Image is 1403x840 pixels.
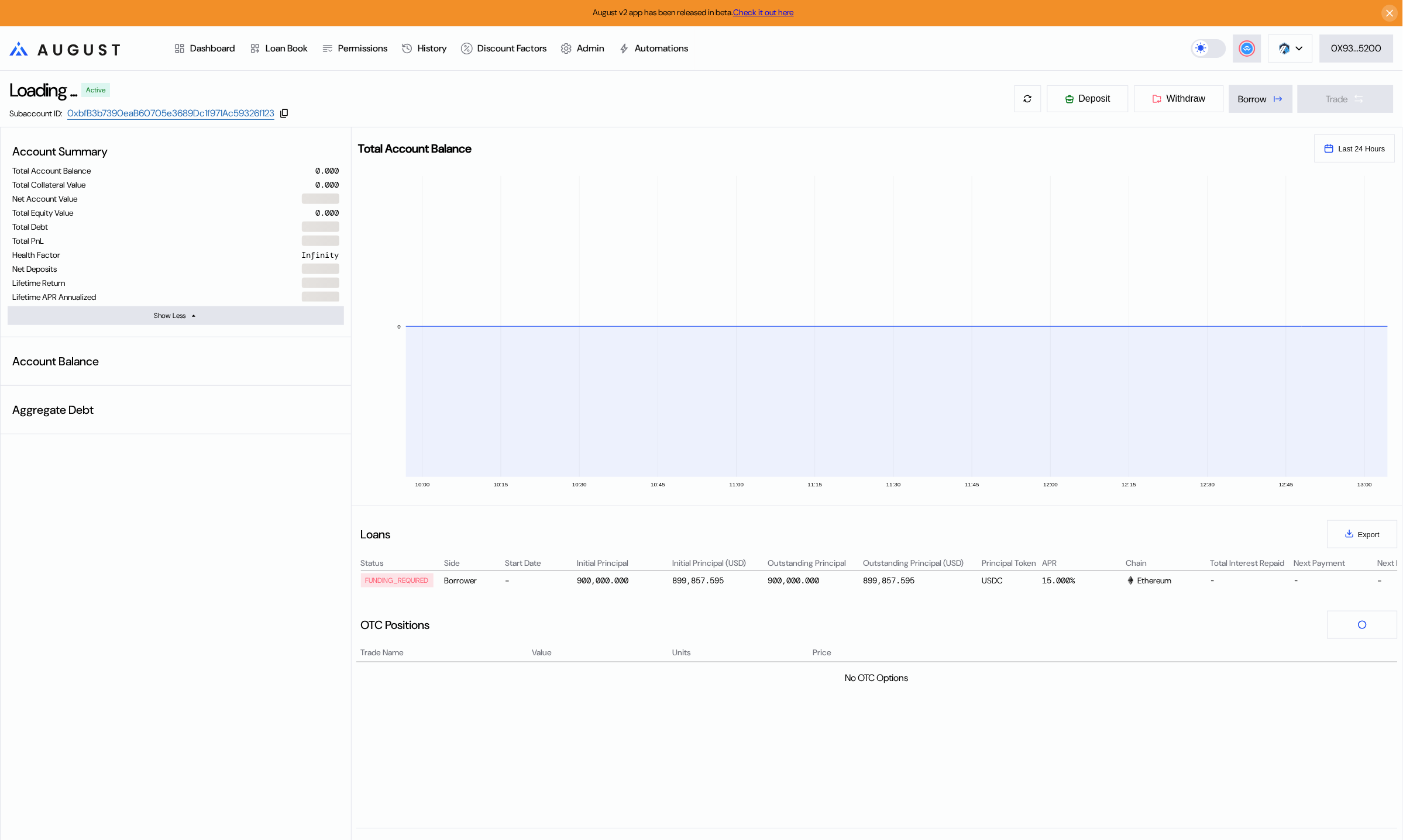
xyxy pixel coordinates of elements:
[635,42,688,54] div: Automations
[1268,34,1313,63] button: chain logo
[361,617,430,632] div: OTC Positions
[12,208,73,218] div: Total Equity Value
[577,42,604,54] div: Admin
[864,558,981,568] div: Outstanding Principal (USD)
[316,208,339,218] div: 0.000
[1279,481,1294,488] text: 12:45
[397,323,401,330] text: 0
[167,27,242,70] a: Dashboard
[445,558,503,568] div: Side
[1339,144,1385,153] span: Last 24 Hours
[1320,34,1394,63] button: 0X93...5200
[577,558,670,568] div: Initial Principal
[12,193,77,204] div: Net Account Value
[672,575,724,586] div: 899,857.595
[864,575,915,586] div: 899,857.595
[1315,134,1395,163] button: Last 24 Hours
[418,42,447,54] div: History
[454,27,553,70] a: Discount Factors
[1278,42,1291,55] img: chain logo
[338,42,387,54] div: Permissions
[1043,558,1125,568] div: APR
[242,27,315,70] a: Loan Book
[1210,558,1292,568] div: Total Interest Repaid
[316,165,339,176] div: 0.000
[1126,575,1172,586] div: Ethereum
[12,292,96,302] div: Lifetime APR Annualized
[9,78,77,102] div: Loading ...
[8,306,344,325] button: Show Less
[886,481,901,488] text: 11:30
[1167,94,1206,104] span: Withdraw
[593,7,794,18] span: August v2 app has been released in beta.
[1328,520,1398,548] button: Export
[1298,85,1394,113] button: Trade
[12,236,44,246] div: Total PnL
[532,647,552,659] span: Value
[67,107,274,120] a: 0xbfB3b7390eaB60705e3689Dc1f971Ac59326f123
[1201,481,1215,488] text: 12:30
[965,481,979,488] text: 11:45
[1326,93,1349,105] div: Trade
[813,647,832,659] span: Price
[1294,558,1376,568] div: Next Payment
[1332,42,1382,54] div: 0X93...5200
[9,108,63,119] div: Subaccount ID:
[505,558,575,568] div: Start Date
[1210,573,1292,587] div: -
[1358,481,1373,488] text: 13:00
[1122,481,1137,488] text: 12:15
[315,27,394,70] a: Permissions
[1229,85,1293,113] button: Borrow
[12,222,48,232] div: Total Debt
[361,647,404,659] span: Trade Name
[316,179,339,190] div: 0.000
[361,558,443,568] div: Status
[672,558,766,568] div: Initial Principal (USD)
[572,481,587,488] text: 10:30
[190,42,235,54] div: Dashboard
[1239,93,1267,105] div: Borrow
[553,27,611,70] a: Admin
[1359,530,1380,539] span: Export
[982,573,1041,587] div: USDC
[493,481,508,488] text: 10:15
[445,573,503,587] div: Borrower
[8,349,344,374] div: Account Balance
[1043,573,1125,587] div: 15.000%
[302,250,339,260] div: Infinity
[1079,94,1110,104] span: Deposit
[415,481,429,488] text: 10:00
[1043,481,1058,488] text: 12:00
[86,86,105,94] div: Active
[8,397,344,422] div: Aggregate Debt
[611,27,695,70] a: Automations
[733,7,794,18] a: Check it out here
[154,311,185,320] div: Show Less
[729,481,744,488] text: 11:00
[359,143,1306,154] h2: Total Account Balance
[12,250,60,260] div: Health Factor
[1047,85,1129,113] button: Deposit
[1126,576,1136,585] img: svg+xml,%3c
[12,179,85,190] div: Total Collateral Value
[12,165,91,176] div: Total Account Balance
[673,647,692,659] span: Units
[845,672,909,684] div: No OTC Options
[361,527,391,542] div: Loans
[12,264,57,274] div: Net Deposits
[768,575,819,586] div: 900,000.000
[8,139,344,164] div: Account Summary
[651,481,665,488] text: 10:45
[768,558,861,568] div: Outstanding Principal
[394,27,454,70] a: History
[1126,558,1208,568] div: Chain
[366,576,429,585] div: FUNDING_REQUIRED
[1134,85,1225,113] button: Withdraw
[505,573,575,587] div: -
[266,42,308,54] div: Loan Book
[1294,573,1376,587] div: -
[982,558,1041,568] div: Principal Token
[808,481,823,488] text: 11:15
[577,575,628,586] div: 900,000.000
